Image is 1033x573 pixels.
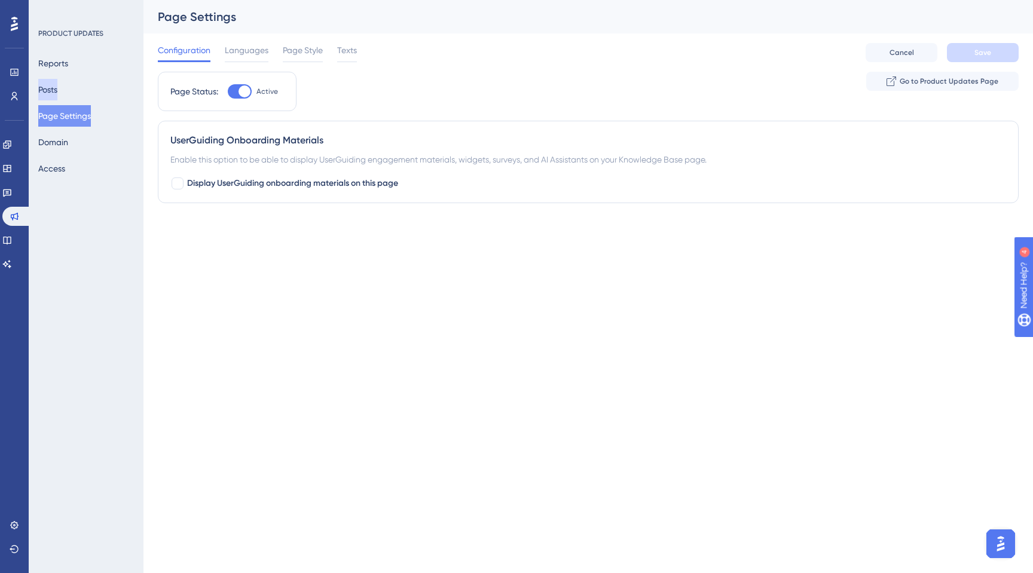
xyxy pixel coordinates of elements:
button: Save [947,43,1019,62]
span: Display UserGuiding onboarding materials on this page [187,176,398,191]
div: Page Status: [170,84,218,99]
div: UserGuiding Onboarding Materials [170,133,1006,148]
span: Cancel [890,48,914,57]
button: Reports [38,53,68,74]
div: PRODUCT UPDATES [38,29,103,38]
button: Domain [38,131,68,153]
button: Go to Product Updates Page [866,72,1019,91]
button: Access [38,158,65,179]
span: Configuration [158,43,210,57]
span: Need Help? [28,3,75,17]
div: Enable this option to be able to display UserGuiding engagement materials, widgets, surveys, and ... [170,152,1006,167]
button: Cancel [866,43,937,62]
span: Go to Product Updates Page [900,76,998,86]
span: Active [256,87,278,96]
button: Page Settings [38,105,91,127]
span: Save [974,48,991,57]
span: Page Style [283,43,323,57]
div: 4 [83,6,87,16]
div: Page Settings [158,8,989,25]
span: Languages [225,43,268,57]
span: Texts [337,43,357,57]
iframe: UserGuiding AI Assistant Launcher [983,526,1019,562]
button: Posts [38,79,57,100]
